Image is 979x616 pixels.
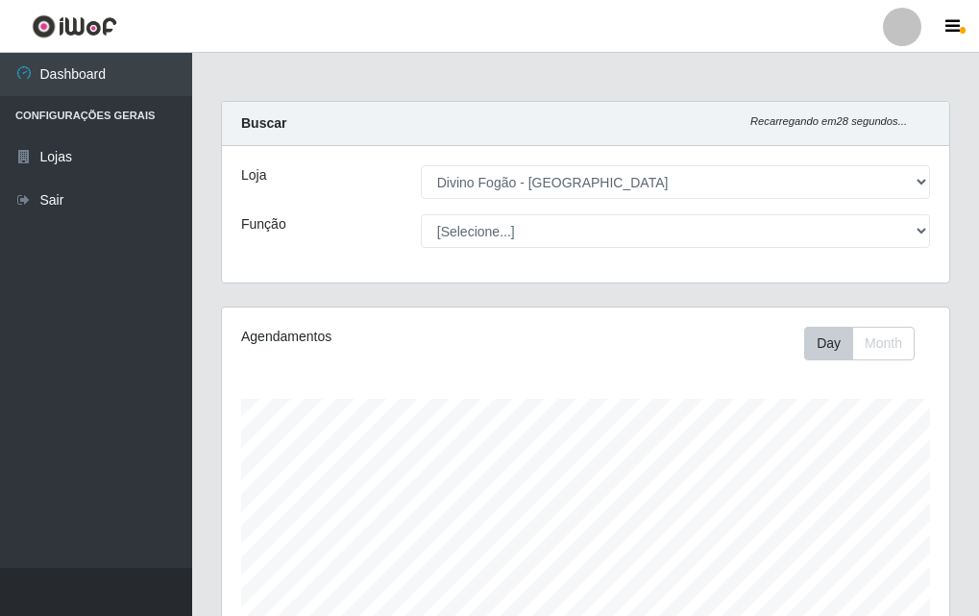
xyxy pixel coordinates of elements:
img: CoreUI Logo [32,14,117,38]
div: First group [804,327,915,360]
button: Month [852,327,915,360]
label: Função [241,214,286,234]
button: Day [804,327,853,360]
label: Loja [241,165,266,185]
i: Recarregando em 28 segundos... [750,115,907,127]
div: Agendamentos [241,327,511,347]
div: Toolbar with button groups [804,327,930,360]
strong: Buscar [241,115,286,131]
